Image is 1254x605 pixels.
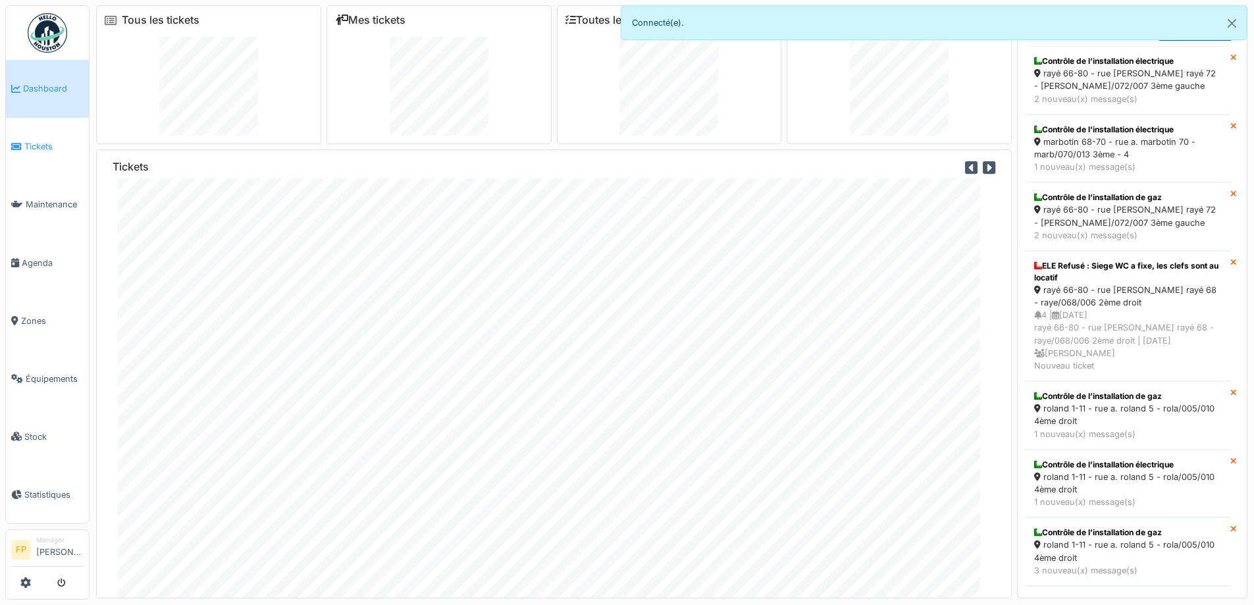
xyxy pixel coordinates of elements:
li: [PERSON_NAME] [36,535,84,564]
div: roland 1-11 - rue a. roland 5 - rola/005/010 4ème droit [1034,471,1222,496]
div: 4 | [DATE] rayé 66-80 - rue [PERSON_NAME] rayé 68 - raye/068/006 2ème droit | [DATE] [PERSON_NAME... [1034,309,1222,372]
a: Tickets [6,118,89,176]
span: Dashboard [23,82,84,95]
span: Zones [21,315,84,327]
a: Stock [6,408,89,465]
div: marbotin 68-70 - rue a. marbotin 70 - marb/070/013 3ème - 4 [1034,136,1222,161]
span: Maintenance [26,198,84,211]
div: roland 1-11 - rue a. roland 5 - rola/005/010 4ème droit [1034,402,1222,427]
a: Maintenance [6,176,89,234]
div: 2 nouveau(x) message(s) [1034,93,1222,105]
a: Agenda [6,234,89,292]
a: Contrôle de l’installation électrique marbotin 68-70 - rue a. marbotin 70 - marb/070/013 3ème - 4... [1026,115,1230,183]
div: roland 1-11 - rue a. roland 5 - rola/005/010 4ème droit [1034,539,1222,564]
div: Contrôle de l’installation de gaz [1034,527,1222,539]
div: rayé 66-80 - rue [PERSON_NAME] rayé 68 - raye/068/006 2ème droit [1034,284,1222,309]
a: Dashboard [6,60,89,118]
li: FP [11,540,31,560]
span: Stock [24,431,84,443]
a: Contrôle de l’installation électrique rayé 66-80 - rue [PERSON_NAME] rayé 72 - [PERSON_NAME]/072/... [1026,46,1230,115]
div: Manager [36,535,84,545]
div: rayé 66-80 - rue [PERSON_NAME] rayé 72 - [PERSON_NAME]/072/007 3ème gauche [1034,203,1222,228]
div: Contrôle de l’installation électrique [1034,55,1222,67]
a: Statistiques [6,465,89,523]
h6: Tickets [113,161,149,173]
a: Mes tickets [335,14,405,26]
div: Contrôle de l’installation de gaz [1034,390,1222,402]
div: 1 nouveau(x) message(s) [1034,161,1222,173]
div: Contrôle de l’installation de gaz [1034,192,1222,203]
span: Équipements [26,373,84,385]
div: Connecté(e). [621,5,1248,40]
a: Contrôle de l’installation de gaz roland 1-11 - rue a. roland 5 - rola/005/010 4ème droit 1 nouve... [1026,381,1230,450]
a: Contrôle de l’installation de gaz rayé 66-80 - rue [PERSON_NAME] rayé 72 - [PERSON_NAME]/072/007 ... [1026,182,1230,251]
a: Toutes les tâches [565,14,664,26]
a: Tous les tickets [122,14,199,26]
div: 3 nouveau(x) message(s) [1034,564,1222,577]
div: 2 nouveau(x) message(s) [1034,229,1222,242]
a: FP Manager[PERSON_NAME] [11,535,84,567]
a: Équipements [6,350,89,408]
div: rayé 66-80 - rue [PERSON_NAME] rayé 72 - [PERSON_NAME]/072/007 3ème gauche [1034,67,1222,92]
a: Contrôle de l’installation de gaz roland 1-11 - rue a. roland 5 - rola/005/010 4ème droit 3 nouve... [1026,517,1230,586]
img: Badge_color-CXgf-gQk.svg [28,13,67,53]
a: Contrôle de l’installation électrique roland 1-11 - rue a. roland 5 - rola/005/010 4ème droit 1 n... [1026,450,1230,518]
button: Close [1217,6,1247,41]
div: 1 nouveau(x) message(s) [1034,496,1222,508]
a: Zones [6,292,89,350]
span: Agenda [22,257,84,269]
div: ELE Refusé : Siege WC a fixe, les clefs sont au locatif [1034,260,1222,284]
div: Contrôle de l’installation électrique [1034,459,1222,471]
span: Statistiques [24,488,84,501]
div: 1 nouveau(x) message(s) [1034,428,1222,440]
a: ELE Refusé : Siege WC a fixe, les clefs sont au locatif rayé 66-80 - rue [PERSON_NAME] rayé 68 - ... [1026,251,1230,381]
span: Tickets [24,140,84,153]
div: Contrôle de l’installation électrique [1034,124,1222,136]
